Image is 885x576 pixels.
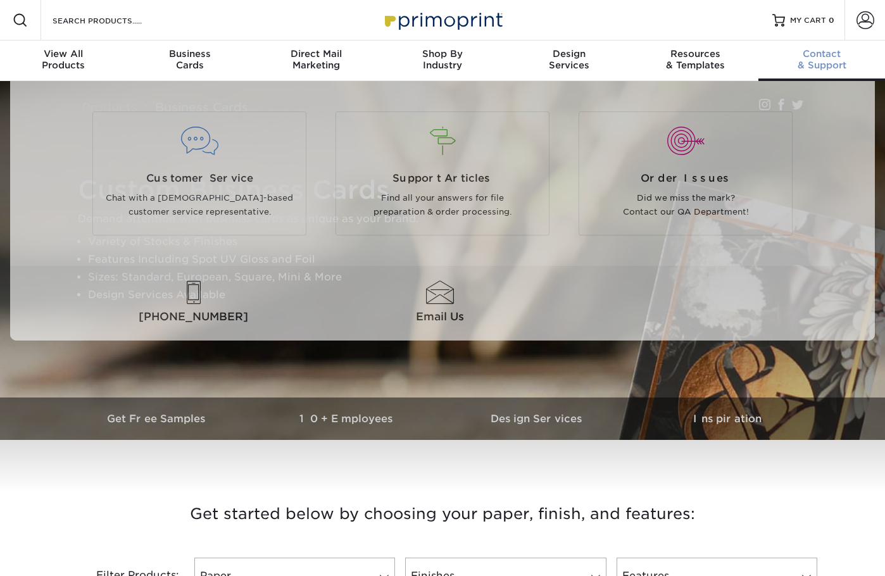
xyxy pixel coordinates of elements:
[253,48,379,71] div: Marketing
[506,48,632,59] span: Design
[330,111,555,235] a: Support Articles Find all your answers for file preparation & order processing.
[574,111,798,235] a: Order Issues Did we miss the mark? Contact our QA Department!
[632,41,759,81] a: Resources& Templates
[632,48,759,71] div: & Templates
[319,309,560,325] span: Email Us
[379,6,506,34] img: Primoprint
[589,171,782,186] span: Order Issues
[379,48,506,59] span: Shop By
[87,111,311,235] a: Customer Service Chat with a [DEMOGRAPHIC_DATA]-based customer service representative.
[758,48,885,71] div: & Support
[319,281,560,325] a: Email Us
[103,171,296,186] span: Customer Service
[790,15,826,26] span: MY CART
[379,41,506,81] a: Shop ByIndustry
[72,485,813,542] h3: Get started below by choosing your paper, finish, and features:
[253,48,379,59] span: Direct Mail
[758,48,885,59] span: Contact
[51,13,175,28] input: SEARCH PRODUCTS.....
[506,41,632,81] a: DesignServices
[3,537,108,572] iframe: Google Customer Reviews
[346,171,539,186] span: Support Articles
[127,48,253,59] span: Business
[103,191,296,220] p: Chat with a [DEMOGRAPHIC_DATA]-based customer service representative.
[127,48,253,71] div: Cards
[506,48,632,71] div: Services
[253,41,379,81] a: Direct MailMarketing
[73,309,314,325] span: [PHONE_NUMBER]
[589,191,782,220] p: Did we miss the mark? Contact our QA Department!
[379,48,506,71] div: Industry
[73,281,314,325] a: [PHONE_NUMBER]
[829,16,834,25] span: 0
[346,191,539,220] p: Find all your answers for file preparation & order processing.
[127,41,253,81] a: BusinessCards
[758,41,885,81] a: Contact& Support
[632,48,759,59] span: Resources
